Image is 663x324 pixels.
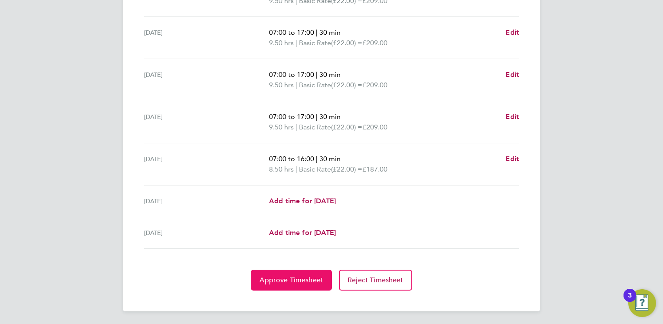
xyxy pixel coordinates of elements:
span: Reject Timesheet [348,276,404,284]
span: Add time for [DATE] [269,228,336,237]
span: (£22.00) = [331,123,362,131]
span: 07:00 to 16:00 [269,155,314,163]
span: Basic Rate [299,38,331,48]
a: Add time for [DATE] [269,196,336,206]
span: 07:00 to 17:00 [269,28,314,36]
div: [DATE] [144,228,269,238]
a: Edit [505,154,519,164]
span: 9.50 hrs [269,123,294,131]
span: 30 min [319,155,341,163]
div: 3 [628,295,632,307]
span: Approve Timesheet [259,276,323,284]
span: £209.00 [362,81,387,89]
span: 9.50 hrs [269,81,294,89]
span: | [316,70,318,79]
span: (£22.00) = [331,39,362,47]
span: Edit [505,112,519,121]
span: | [295,39,297,47]
span: £209.00 [362,39,387,47]
a: Edit [505,69,519,80]
div: [DATE] [144,27,269,48]
span: 30 min [319,28,341,36]
div: [DATE] [144,196,269,206]
span: 30 min [319,70,341,79]
span: | [295,165,297,173]
span: 07:00 to 17:00 [269,70,314,79]
span: £187.00 [362,165,387,173]
span: (£22.00) = [331,81,362,89]
span: 30 min [319,112,341,121]
span: Basic Rate [299,164,331,175]
div: [DATE] [144,154,269,175]
span: Edit [505,28,519,36]
div: [DATE] [144,69,269,90]
span: Basic Rate [299,122,331,132]
span: £209.00 [362,123,387,131]
span: Add time for [DATE] [269,197,336,205]
button: Approve Timesheet [251,270,332,291]
button: Reject Timesheet [339,270,412,291]
span: | [295,123,297,131]
div: [DATE] [144,112,269,132]
span: Basic Rate [299,80,331,90]
a: Add time for [DATE] [269,228,336,238]
span: | [316,28,318,36]
span: | [295,81,297,89]
span: 8.50 hrs [269,165,294,173]
span: 07:00 to 17:00 [269,112,314,121]
button: Open Resource Center, 3 new notifications [628,289,656,317]
span: | [316,112,318,121]
span: 9.50 hrs [269,39,294,47]
a: Edit [505,27,519,38]
span: (£22.00) = [331,165,362,173]
span: Edit [505,70,519,79]
span: | [316,155,318,163]
span: Edit [505,155,519,163]
a: Edit [505,112,519,122]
